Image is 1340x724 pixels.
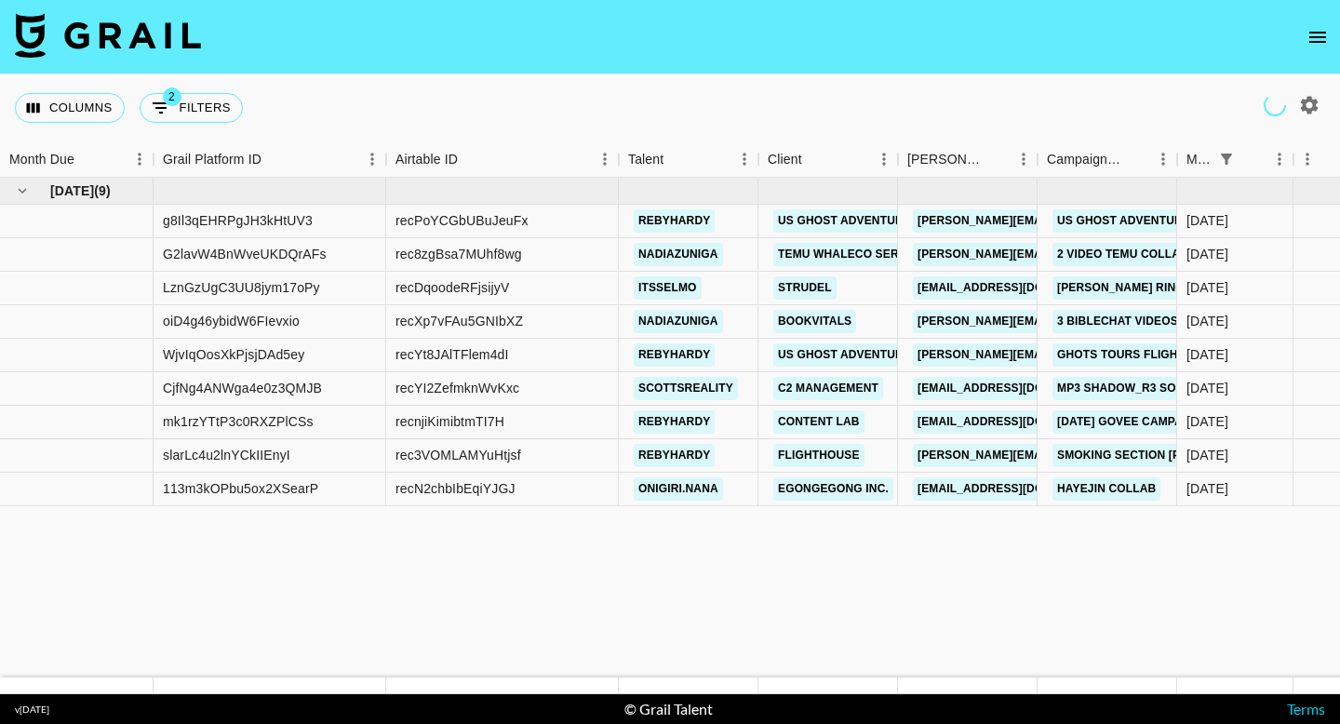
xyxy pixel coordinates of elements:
button: Select columns [15,93,125,123]
div: Booker [898,141,1038,178]
button: Sort [984,146,1010,172]
button: Menu [1266,145,1293,173]
a: Ghots Tours Flight Expense [1052,343,1246,367]
span: 2 [163,87,181,106]
div: Month Due [1186,141,1213,178]
a: [PERSON_NAME][EMAIL_ADDRESS][DOMAIN_NAME] [913,343,1216,367]
div: 113m3kOPbu5ox2XSearP [163,479,318,498]
div: v [DATE] [15,704,49,716]
div: Talent [619,141,758,178]
div: Aug '25 [1186,412,1228,431]
div: 1 active filter [1213,146,1239,172]
a: C2 Management [773,377,883,400]
a: [PERSON_NAME][EMAIL_ADDRESS][DOMAIN_NAME] [913,209,1216,233]
a: scottsreality [634,377,738,400]
div: g8Il3qEHRPgJH3kHtUV3 [163,211,313,230]
div: oiD4g46ybidW6FIevxio [163,312,300,330]
button: Sort [663,146,690,172]
button: Sort [261,146,288,172]
a: onigiri.nana [634,477,723,501]
div: Campaign (Type) [1038,141,1177,178]
a: [PERSON_NAME] Ring Promo [1052,276,1235,300]
div: Month Due [1177,141,1293,178]
div: recDqoodeRFjsijyV [395,278,509,297]
a: Bookvitals [773,310,856,333]
div: recPoYCGbUBuJeuFx [395,211,529,230]
a: smoking section [PERSON_NAME] [1052,444,1268,467]
div: rec8zgBsa7MUhf8wg [395,245,522,263]
div: recYI2ZefmknWvKxc [395,379,519,397]
span: Refreshing talent, clients, users, campaigns... [1260,90,1289,119]
button: Sort [1239,146,1266,172]
a: [EMAIL_ADDRESS][DOMAIN_NAME] [913,477,1121,501]
div: mk1rzYTtP3c0RXZPlCSs [163,412,314,431]
div: Aug '25 [1186,245,1228,263]
div: © Grail Talent [624,700,713,718]
a: rebyhardy [634,410,715,434]
a: US Ghost Adventures LLC [773,209,948,233]
button: Menu [126,145,154,173]
a: [EMAIL_ADDRESS][DOMAIN_NAME] [913,377,1121,400]
button: Menu [358,145,386,173]
button: Sort [1123,146,1149,172]
div: Aug '25 [1186,345,1228,364]
a: 3 Biblechat Videos Campaign [1052,310,1247,333]
div: Grail Platform ID [163,141,261,178]
a: Egongegong Inc. [773,477,893,501]
a: US Ghost Adventures Collab [1052,209,1253,233]
button: Menu [591,145,619,173]
div: recYt8JAlTFlem4dI [395,345,509,364]
div: Airtable ID [386,141,619,178]
div: Client [768,141,802,178]
div: Aug '25 [1186,278,1228,297]
div: Aug '25 [1186,312,1228,330]
div: G2lavW4BnWveUKDQrAFs [163,245,327,263]
div: Campaign (Type) [1047,141,1123,178]
a: MP3 Shadow_r3 Song Promo [1052,377,1244,400]
a: [EMAIL_ADDRESS][DOMAIN_NAME] [913,410,1121,434]
button: Sort [802,146,828,172]
a: [EMAIL_ADDRESS][DOMAIN_NAME] [913,276,1121,300]
img: Grail Talent [15,13,201,58]
a: [PERSON_NAME][EMAIL_ADDRESS][DOMAIN_NAME] [913,310,1216,333]
button: Menu [1010,145,1038,173]
div: Month Due [9,141,74,178]
a: rebyhardy [634,343,715,367]
button: hide children [9,178,35,204]
button: Menu [1149,145,1177,173]
div: Aug '25 [1186,479,1228,498]
div: Grail Platform ID [154,141,386,178]
button: Menu [730,145,758,173]
a: Content Lab [773,410,864,434]
a: 2 Video Temu Collab [1052,243,1193,266]
div: recN2chbIbEqiYJGJ [395,479,516,498]
div: Airtable ID [395,141,458,178]
a: Flighthouse [773,444,864,467]
div: Aug '25 [1186,379,1228,397]
div: CjfNg4ANWga4e0z3QMJB [163,379,322,397]
a: [PERSON_NAME][EMAIL_ADDRESS][PERSON_NAME][DOMAIN_NAME] [913,243,1312,266]
a: HAYEJIN Collab [1052,477,1160,501]
button: Show filters [1213,146,1239,172]
a: itsselmo [634,276,702,300]
a: Strudel [773,276,837,300]
div: LznGzUgC3UU8jym17oPy [163,278,320,297]
div: slarLc4u2lnYCkIIEnyI [163,446,290,464]
div: recXp7vFAu5GNIbXZ [395,312,523,330]
span: [DATE] [50,181,94,200]
div: Client [758,141,898,178]
div: WjvIqOosXkPjsjDAd5ey [163,345,304,364]
div: recnjiKimibtmTI7H [395,412,504,431]
button: Sort [74,146,100,172]
a: rebyhardy [634,209,715,233]
div: rec3VOMLAMYuHtjsf [395,446,521,464]
div: Aug '25 [1186,446,1228,464]
a: nadiazuniga [634,243,723,266]
div: [PERSON_NAME] [907,141,984,178]
a: TEMU Whaleco Services, LLC ([GEOGRAPHIC_DATA]) [773,243,1099,266]
button: Show filters [140,93,243,123]
a: Terms [1287,700,1325,717]
button: Menu [870,145,898,173]
a: rebyhardy [634,444,715,467]
button: Sort [458,146,484,172]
